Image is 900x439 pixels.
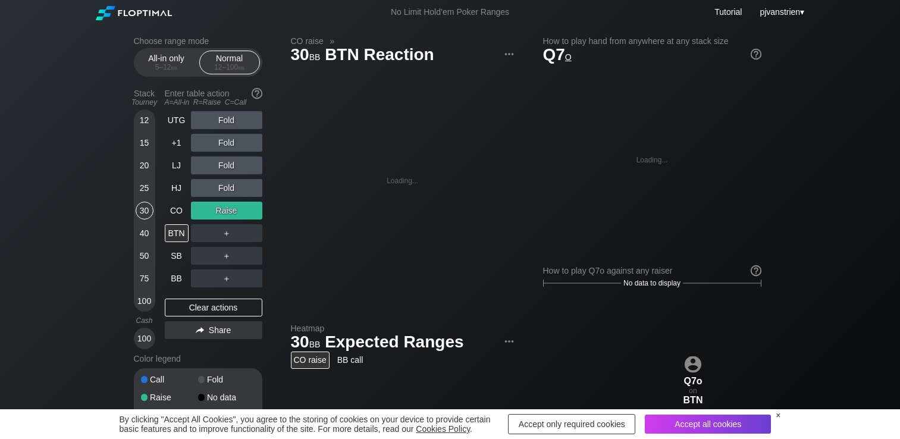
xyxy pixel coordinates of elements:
[165,84,262,111] div: Enter table action
[165,299,262,316] div: Clear actions
[129,84,160,111] div: Stack
[334,352,366,369] div: BB call
[120,415,499,434] div: By clicking "Accept All Cookies", you agree to the storing of cookies on your device to provide c...
[129,98,160,106] div: Tourney
[757,5,805,18] div: ▾
[136,269,153,287] div: 75
[165,269,189,287] div: BB
[136,156,153,174] div: 20
[291,324,515,333] h2: Heatmap
[508,414,635,434] div: Accept only required cookies
[141,375,198,384] div: Call
[205,63,255,71] div: 12 – 100
[191,269,262,287] div: ＋
[289,333,322,353] span: 30
[309,49,321,62] span: bb
[191,202,262,219] div: Raise
[191,247,262,265] div: ＋
[134,349,262,368] div: Color legend
[324,36,341,46] span: »
[776,410,780,420] div: ×
[198,375,255,384] div: Fold
[191,224,262,242] div: ＋
[543,266,761,275] div: How to play Q7o against any raiser
[543,36,761,46] h2: How to play hand from anywhere at any stack size
[141,393,198,402] div: Raise
[238,63,244,71] span: bb
[171,63,178,71] span: bb
[250,87,264,100] img: help.32db89a4.svg
[165,321,262,339] div: Share
[202,51,257,74] div: Normal
[714,7,742,17] a: Tutorial
[416,424,470,434] a: Cookies Policy
[165,98,262,106] div: A=All-in R=Raise C=Call
[136,224,153,242] div: 40
[309,337,321,350] span: bb
[565,49,572,62] span: o
[750,48,763,61] img: help.32db89a4.svg
[198,393,255,402] div: No data
[680,356,707,405] div: on
[623,279,681,287] span: No data to display
[680,394,707,405] div: BTN
[760,7,800,17] span: pjvanstrien
[165,224,189,242] div: BTN
[136,111,153,129] div: 12
[96,6,172,20] img: Floptimal logo
[543,45,572,64] span: Q7
[136,247,153,265] div: 50
[191,134,262,152] div: Fold
[139,51,194,74] div: All-in only
[291,332,515,352] h1: Expected Ranges
[165,247,189,265] div: SB
[503,48,516,61] img: ellipsis.fd386fe8.svg
[191,179,262,197] div: Fold
[165,156,189,174] div: LJ
[685,356,701,372] img: icon-avatar.b40e07d9.svg
[503,335,516,348] img: ellipsis.fd386fe8.svg
[142,63,192,71] div: 5 – 12
[289,36,325,46] span: CO raise
[191,111,262,129] div: Fold
[136,330,153,347] div: 100
[196,327,204,334] img: share.864f2f62.svg
[750,264,763,277] img: help.32db89a4.svg
[289,46,322,65] span: 30
[136,292,153,310] div: 100
[291,352,330,369] div: CO raise
[136,202,153,219] div: 30
[645,415,771,434] div: Accept all cookies
[323,46,436,65] span: BTN Reaction
[165,134,189,152] div: +1
[680,375,707,386] div: Q7o
[136,179,153,197] div: 25
[136,134,153,152] div: 15
[129,316,160,325] div: Cash
[165,111,189,129] div: UTG
[134,36,262,46] h2: Choose range mode
[387,177,418,185] div: Loading...
[165,202,189,219] div: CO
[373,7,527,20] div: No Limit Hold’em Poker Ranges
[191,156,262,174] div: Fold
[636,156,668,164] div: Loading...
[165,179,189,197] div: HJ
